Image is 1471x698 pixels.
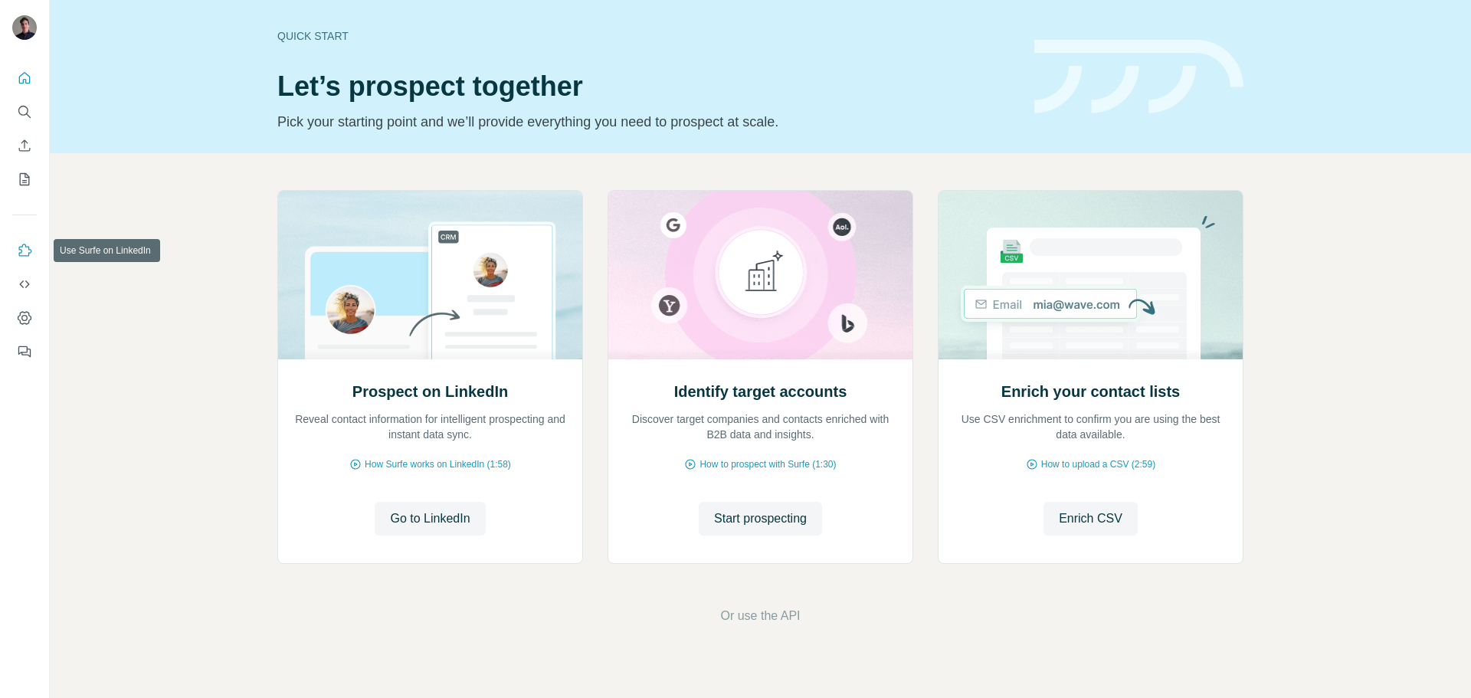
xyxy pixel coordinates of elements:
button: Go to LinkedIn [375,502,485,536]
button: Dashboard [12,304,37,332]
img: Identify target accounts [608,191,913,359]
span: Enrich CSV [1059,510,1122,528]
p: Pick your starting point and we’ll provide everything you need to prospect at scale. [277,111,1016,133]
h1: Let’s prospect together [277,71,1016,102]
button: Start prospecting [699,502,822,536]
button: Use Surfe API [12,270,37,298]
span: How to prospect with Surfe (1:30) [699,457,836,471]
span: Go to LinkedIn [390,510,470,528]
img: Enrich your contact lists [938,191,1243,359]
button: Search [12,98,37,126]
div: Quick start [277,28,1016,44]
p: Use CSV enrichment to confirm you are using the best data available. [954,411,1227,442]
span: How to upload a CSV (2:59) [1041,457,1155,471]
h2: Enrich your contact lists [1001,381,1180,402]
button: Enrich CSV [12,132,37,159]
p: Discover target companies and contacts enriched with B2B data and insights. [624,411,897,442]
p: Reveal contact information for intelligent prospecting and instant data sync. [293,411,567,442]
img: banner [1034,40,1243,114]
button: Enrich CSV [1043,502,1138,536]
img: Avatar [12,15,37,40]
button: My lists [12,165,37,193]
span: How Surfe works on LinkedIn (1:58) [365,457,511,471]
button: Use Surfe on LinkedIn [12,237,37,264]
button: Quick start [12,64,37,92]
h2: Prospect on LinkedIn [352,381,508,402]
button: Feedback [12,338,37,365]
button: Or use the API [720,607,800,625]
h2: Identify target accounts [674,381,847,402]
img: Prospect on LinkedIn [277,191,583,359]
span: Start prospecting [714,510,807,528]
